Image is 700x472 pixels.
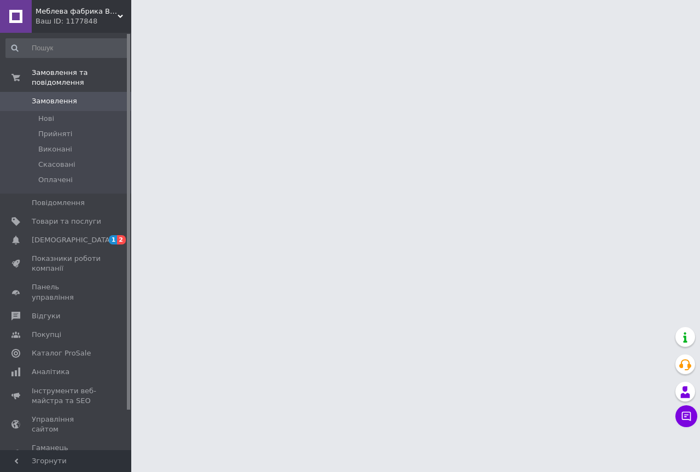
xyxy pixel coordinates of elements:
[5,38,129,58] input: Пошук
[38,129,72,139] span: Прийняті
[32,348,91,358] span: Каталог ProSale
[32,367,69,377] span: Аналітика
[38,144,72,154] span: Виконані
[109,235,118,244] span: 1
[36,7,118,16] span: Меблева фабрика Вектор
[117,235,126,244] span: 2
[38,175,73,185] span: Оплачені
[32,96,77,106] span: Замовлення
[32,443,101,463] span: Гаманець компанії
[32,235,113,245] span: [DEMOGRAPHIC_DATA]
[36,16,131,26] div: Ваш ID: 1177848
[32,68,131,88] span: Замовлення та повідомлення
[32,415,101,434] span: Управління сайтом
[32,254,101,273] span: Показники роботи компанії
[32,311,60,321] span: Відгуки
[32,198,85,208] span: Повідомлення
[32,386,101,406] span: Інструменти веб-майстра та SEO
[38,114,54,124] span: Нові
[32,330,61,340] span: Покупці
[32,217,101,226] span: Товари та послуги
[38,160,75,170] span: Скасовані
[32,282,101,302] span: Панель управління
[675,405,697,427] button: Чат з покупцем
